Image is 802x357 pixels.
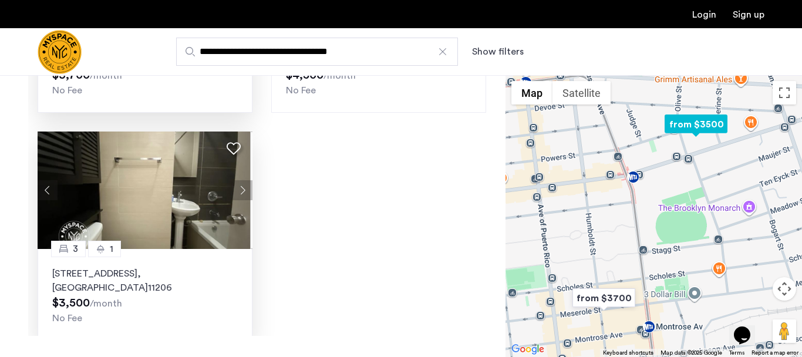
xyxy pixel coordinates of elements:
a: Login [692,10,716,19]
button: Show or hide filters [472,45,524,59]
button: Drag Pegman onto the map to open Street View [773,319,796,343]
div: from $3500 [660,111,732,137]
button: Show street map [511,81,552,105]
img: logo [38,30,82,74]
a: Registration [733,10,764,19]
button: Keyboard shortcuts [603,349,653,357]
span: No Fee [52,86,82,95]
a: Terms (opens in new tab) [729,349,744,357]
button: Previous apartment [38,180,58,200]
div: from $3700 [568,285,640,311]
sub: /month [90,71,122,80]
span: $3,500 [52,297,90,309]
a: Cazamio Logo [38,30,82,74]
span: Map data ©2025 Google [661,350,722,356]
iframe: chat widget [729,310,767,345]
span: No Fee [286,86,316,95]
a: Report a map error [752,349,798,357]
sub: /month [324,71,356,80]
button: Show satellite imagery [552,81,611,105]
span: 1 [110,242,113,256]
button: Toggle fullscreen view [773,81,796,105]
button: Next apartment [232,180,252,200]
sub: /month [90,299,122,308]
a: Open this area in Google Maps (opens a new window) [508,342,547,357]
p: [STREET_ADDRESS] 11206 [52,267,238,295]
span: 3 [73,242,78,256]
input: Apartment Search [176,38,458,66]
img: Google [508,342,547,357]
img: 1995_638634281059802007.jpeg [38,132,250,249]
button: Map camera controls [773,277,796,301]
span: No Fee [52,314,82,323]
a: 31[STREET_ADDRESS], [GEOGRAPHIC_DATA]11206No Fee [38,249,252,341]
